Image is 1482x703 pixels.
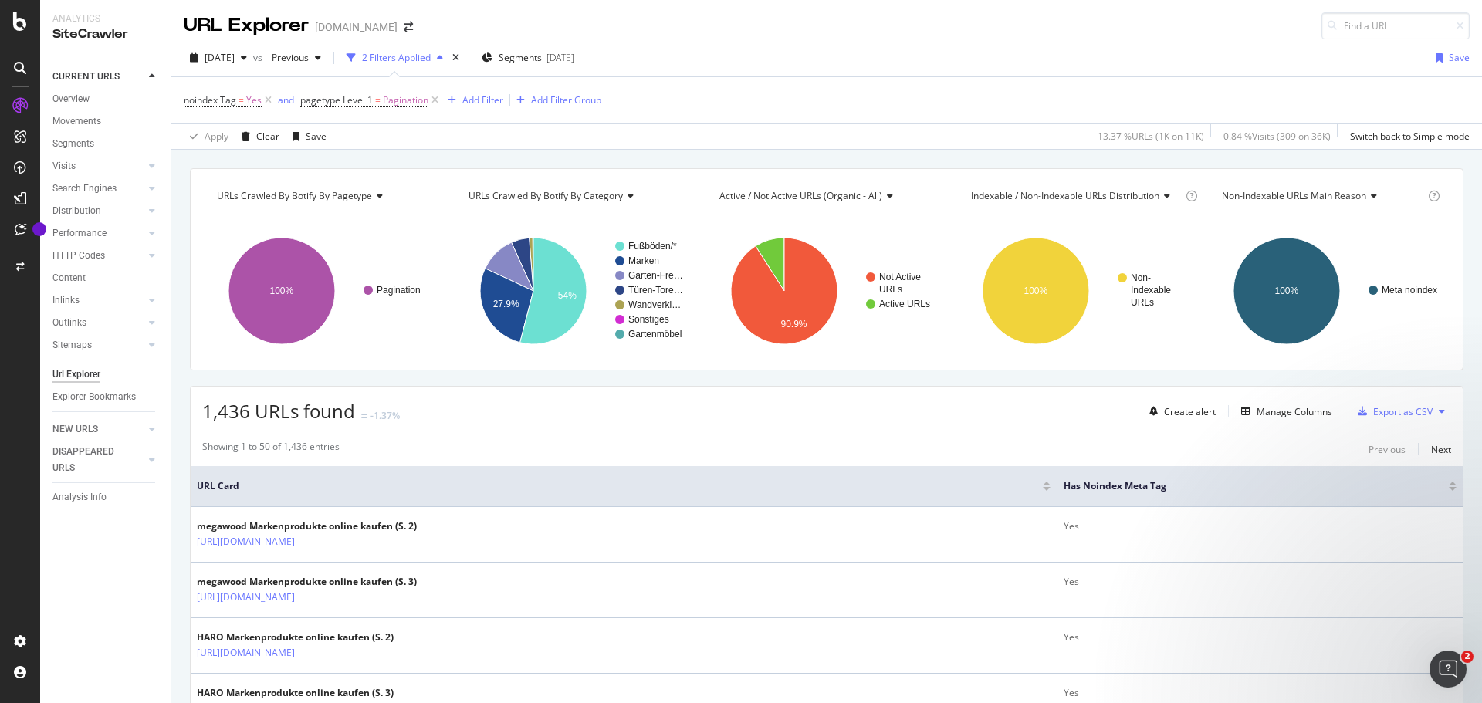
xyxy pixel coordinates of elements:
[1173,553,1482,661] iframe: Intercom notifications message
[52,181,144,197] a: Search Engines
[52,337,144,353] a: Sitemaps
[879,272,921,282] text: Not Active
[205,51,235,64] span: 2025 Aug. 10th
[1131,297,1154,308] text: URLs
[52,337,92,353] div: Sitemaps
[52,444,130,476] div: DISAPPEARED URLS
[1064,630,1457,644] div: Yes
[52,421,98,438] div: NEW URLS
[52,91,90,107] div: Overview
[465,184,684,208] h4: URLs Crawled By Botify By category
[197,645,295,661] a: [URL][DOMAIN_NAME]
[1431,443,1451,456] div: Next
[52,12,158,25] div: Analytics
[377,285,421,296] text: Pagination
[510,91,601,110] button: Add Filter Group
[1369,443,1406,456] div: Previous
[375,93,381,106] span: =
[1449,51,1470,64] div: Save
[286,124,327,149] button: Save
[52,389,160,405] a: Explorer Bookmarks
[52,136,94,152] div: Segments
[475,46,580,70] button: Segments[DATE]
[278,93,294,107] button: and
[52,158,144,174] a: Visits
[1143,399,1216,424] button: Create alert
[52,91,160,107] a: Overview
[879,299,930,309] text: Active URLs
[197,590,295,605] a: [URL][DOMAIN_NAME]
[52,181,117,197] div: Search Engines
[492,299,519,309] text: 27.9%
[52,489,107,505] div: Analysis Info
[628,255,659,266] text: Marken
[52,389,136,405] div: Explorer Bookmarks
[499,51,542,64] span: Segments
[52,421,144,438] a: NEW URLS
[217,189,372,202] span: URLs Crawled By Botify By pagetype
[469,189,623,202] span: URLs Crawled By Botify By category
[52,489,160,505] a: Analysis Info
[404,22,413,32] div: arrow-right-arrow-left
[246,90,262,111] span: Yes
[1369,440,1406,458] button: Previous
[52,315,86,331] div: Outlinks
[52,203,144,219] a: Distribution
[197,630,394,644] div: HARO Markenprodukte online kaufen (S. 2)
[52,270,160,286] a: Content
[52,367,160,383] a: Url Explorer
[52,203,101,219] div: Distribution
[628,329,682,340] text: Gartenmöbel
[1257,405,1332,418] div: Manage Columns
[253,51,266,64] span: vs
[52,113,160,130] a: Movements
[52,225,107,242] div: Performance
[1064,479,1426,493] span: Has noindex Meta Tag
[1431,440,1451,458] button: Next
[256,130,279,143] div: Clear
[197,479,1039,493] span: URL Card
[716,184,935,208] h4: Active / Not Active URLs
[52,292,144,309] a: Inlinks
[1321,12,1470,39] input: Find a URL
[1235,402,1332,421] button: Manage Columns
[1430,46,1470,70] button: Save
[361,414,367,418] img: Equal
[1382,285,1437,296] text: Meta noindex
[202,440,340,458] div: Showing 1 to 50 of 1,436 entries
[1131,285,1171,296] text: Indexable
[1352,399,1433,424] button: Export as CSV
[270,286,294,296] text: 100%
[781,319,807,330] text: 90.9%
[1064,519,1457,533] div: Yes
[52,315,144,331] a: Outlinks
[266,51,309,64] span: Previous
[278,93,294,106] div: and
[1131,272,1151,283] text: Non-
[442,91,503,110] button: Add Filter
[52,367,100,383] div: Url Explorer
[705,224,946,358] svg: A chart.
[1024,286,1047,296] text: 100%
[956,224,1198,358] div: A chart.
[370,409,400,422] div: -1.37%
[1164,405,1216,418] div: Create alert
[52,225,144,242] a: Performance
[52,69,144,85] a: CURRENT URLS
[1350,130,1470,143] div: Switch back to Simple mode
[202,398,355,424] span: 1,436 URLs found
[52,136,160,152] a: Segments
[719,189,882,202] span: Active / Not Active URLs (organic - all)
[205,130,228,143] div: Apply
[315,19,398,35] div: [DOMAIN_NAME]
[52,25,158,43] div: SiteCrawler
[197,534,295,549] a: [URL][DOMAIN_NAME]
[202,224,444,358] svg: A chart.
[1222,189,1366,202] span: Non-Indexable URLs Main Reason
[184,124,228,149] button: Apply
[383,90,428,111] span: Pagination
[454,224,695,358] svg: A chart.
[300,93,373,106] span: pagetype Level 1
